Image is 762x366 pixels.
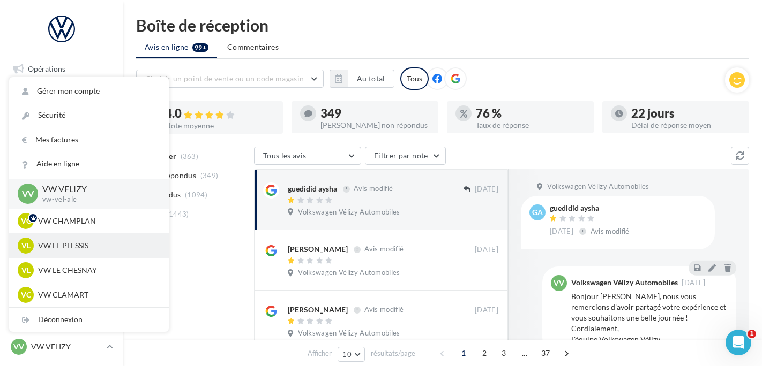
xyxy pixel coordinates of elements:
[726,330,751,355] iframe: Intercom live chat
[330,70,394,88] button: Au total
[288,304,348,315] div: [PERSON_NAME]
[21,289,31,300] span: VC
[21,265,31,276] span: VL
[6,58,117,80] a: Opérations
[516,345,533,362] span: ...
[547,182,649,192] span: Volkswagen Vélizy Automobiles
[145,74,304,83] span: Choisir un point de vente ou un code magasin
[348,70,394,88] button: Au total
[455,345,472,362] span: 1
[475,245,498,255] span: [DATE]
[550,204,632,212] div: guedidid aysha
[342,350,352,359] span: 10
[6,139,117,161] a: Campagnes
[298,329,400,338] span: Volkswagen Vélizy Automobiles
[9,79,169,103] a: Gérer mon compte
[6,165,117,188] a: Contacts
[21,240,31,251] span: VL
[298,208,400,217] span: Volkswagen Vélizy Automobiles
[554,278,564,288] span: VV
[38,265,156,276] p: VW LE CHESNAY
[9,308,169,332] div: Déconnexion
[38,289,156,300] p: VW CLAMART
[136,17,749,33] div: Boîte de réception
[42,195,152,204] p: vw-vel-ale
[308,348,332,359] span: Afficher
[591,227,630,235] span: Avis modifié
[475,306,498,315] span: [DATE]
[631,108,741,119] div: 22 jours
[263,151,307,160] span: Tous les avis
[364,245,404,254] span: Avis modifié
[9,337,115,357] a: VV VW VELIZY
[320,121,430,129] div: [PERSON_NAME] non répondus
[475,185,498,194] span: [DATE]
[167,210,189,218] span: (1443)
[476,108,585,119] div: 76 %
[288,184,337,194] div: guedidid aysha
[9,128,169,152] a: Mes factures
[165,108,274,120] div: 4.0
[6,245,117,277] a: PLV et print personnalisable
[6,280,117,312] a: Campagnes DataOnDemand
[571,291,728,345] div: Bonjour [PERSON_NAME], nous vous remercions d'avoir partagé votre expérience et vous souhaitons u...
[21,216,31,226] span: VC
[165,122,274,129] div: Note moyenne
[537,345,555,362] span: 37
[338,347,365,362] button: 10
[354,185,393,193] span: Avis modifié
[476,345,493,362] span: 2
[9,152,169,176] a: Aide en ligne
[254,147,361,165] button: Tous les avis
[185,190,207,199] span: (1094)
[631,121,741,129] div: Délai de réponse moyen
[476,121,585,129] div: Taux de réponse
[6,218,117,241] a: Calendrier
[22,187,34,200] span: VV
[364,306,404,314] span: Avis modifié
[532,207,543,218] span: ga
[571,279,678,286] div: Volkswagen Vélizy Automobiles
[371,348,415,359] span: résultats/page
[6,192,117,214] a: Médiathèque
[227,42,279,52] span: Commentaires
[748,330,756,338] span: 1
[38,216,156,226] p: VW CHAMPLAN
[495,345,512,362] span: 3
[31,341,102,352] p: VW VELIZY
[6,112,117,134] a: Visibilité en ligne
[9,103,169,127] a: Sécurité
[288,244,348,255] div: [PERSON_NAME]
[682,279,705,286] span: [DATE]
[550,227,573,237] span: [DATE]
[6,85,117,108] a: Boîte de réception99+
[365,147,446,165] button: Filtrer par note
[146,170,196,181] span: Non répondus
[298,268,400,278] span: Volkswagen Vélizy Automobiles
[320,108,430,119] div: 349
[200,171,219,180] span: (349)
[400,67,429,90] div: Tous
[13,341,24,352] span: VV
[28,64,65,73] span: Opérations
[38,240,156,251] p: VW LE PLESSIS
[136,70,324,88] button: Choisir un point de vente ou un code magasin
[42,183,152,195] p: VW VELIZY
